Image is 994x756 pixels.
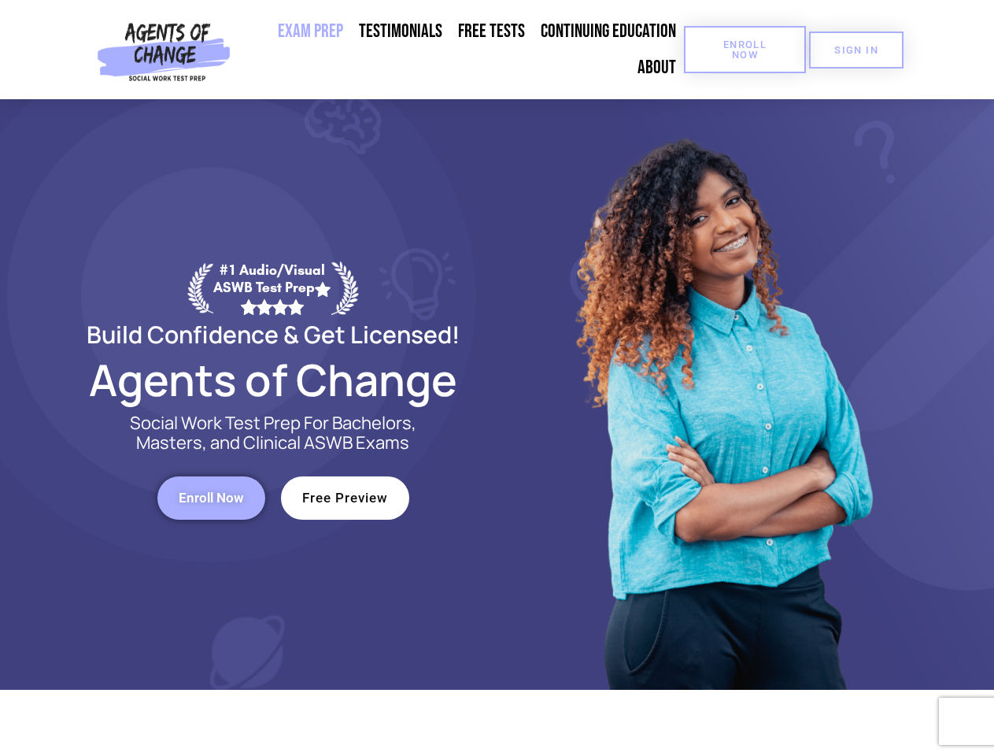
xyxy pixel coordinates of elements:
div: #1 Audio/Visual ASWB Test Prep [213,261,331,314]
a: Free Tests [450,13,533,50]
img: Website Image 1 (1) [564,99,879,690]
span: Free Preview [302,491,388,505]
h2: Build Confidence & Get Licensed! [49,323,497,346]
span: SIGN IN [834,45,878,55]
a: Free Preview [281,476,409,520]
nav: Menu [237,13,684,86]
a: Enroll Now [684,26,806,73]
a: Testimonials [351,13,450,50]
a: About [630,50,684,86]
a: SIGN IN [809,31,903,69]
h2: Agents of Change [49,361,497,398]
a: Exam Prep [270,13,351,50]
a: Continuing Education [533,13,684,50]
span: Enroll Now [709,39,781,60]
a: Enroll Now [157,476,265,520]
span: Enroll Now [179,491,244,505]
p: Social Work Test Prep For Bachelors, Masters, and Clinical ASWB Exams [112,413,434,453]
